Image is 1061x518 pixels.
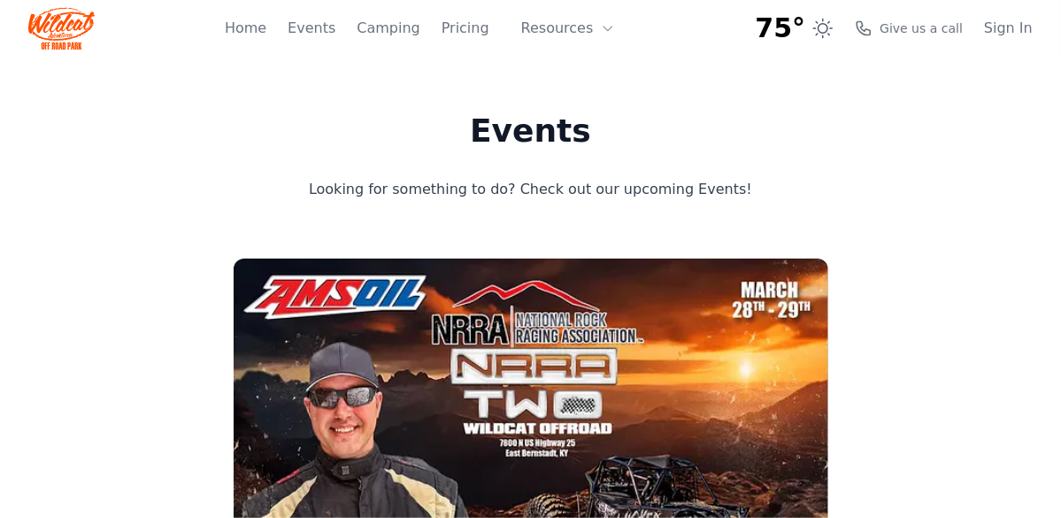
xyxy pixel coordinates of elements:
[238,113,824,149] h1: Events
[442,18,489,39] a: Pricing
[756,12,806,44] span: 75°
[357,18,419,39] a: Camping
[855,19,963,37] a: Give us a call
[225,18,266,39] a: Home
[984,18,1033,39] a: Sign In
[28,7,95,50] img: Wildcat Logo
[880,19,963,37] span: Give us a call
[511,11,626,46] button: Resources
[238,177,824,202] p: Looking for something to do? Check out our upcoming Events!
[288,18,335,39] a: Events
